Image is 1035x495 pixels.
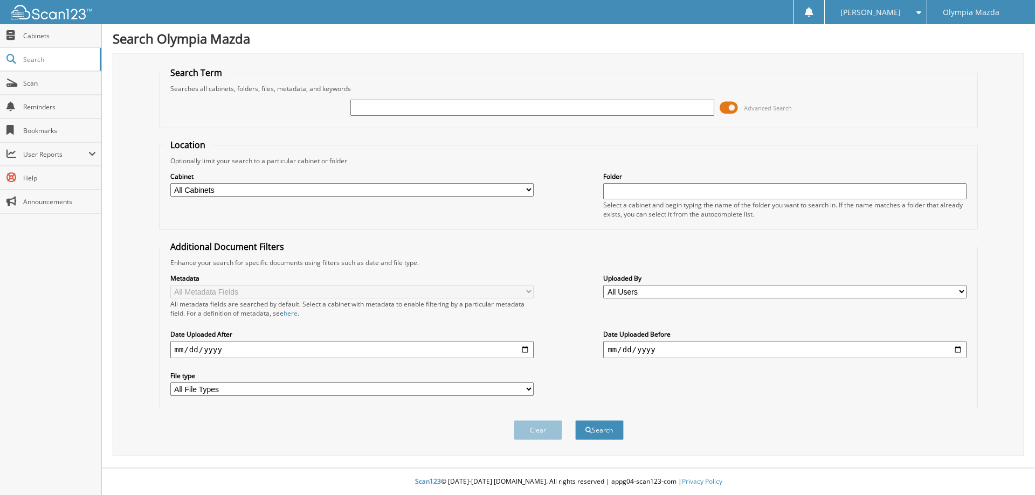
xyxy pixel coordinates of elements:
label: Date Uploaded After [170,330,534,339]
div: Select a cabinet and begin typing the name of the folder you want to search in. If the name match... [603,200,967,219]
span: Bookmarks [23,126,96,135]
div: © [DATE]-[DATE] [DOMAIN_NAME]. All rights reserved | appg04-scan123-com | [102,469,1035,495]
div: Searches all cabinets, folders, files, metadata, and keywords [165,84,972,93]
label: Metadata [170,274,534,283]
span: Search [23,55,94,64]
label: Uploaded By [603,274,967,283]
img: scan123-logo-white.svg [11,5,92,19]
h1: Search Olympia Mazda [113,30,1024,47]
label: Date Uploaded Before [603,330,967,339]
span: User Reports [23,150,88,159]
div: Optionally limit your search to a particular cabinet or folder [165,156,972,165]
label: File type [170,371,534,380]
div: All metadata fields are searched by default. Select a cabinet with metadata to enable filtering b... [170,299,534,318]
legend: Location [165,139,211,151]
span: Cabinets [23,31,96,40]
span: Scan123 [415,477,441,486]
a: Privacy Policy [682,477,722,486]
input: start [170,341,534,358]
div: Enhance your search for specific documents using filters such as date and file type. [165,258,972,267]
label: Folder [603,172,967,181]
label: Cabinet [170,172,534,181]
legend: Additional Document Filters [165,241,289,253]
span: Announcements [23,197,96,206]
legend: Search Term [165,67,227,79]
span: Help [23,173,96,183]
button: Clear [514,420,562,440]
input: end [603,341,967,358]
span: [PERSON_NAME] [840,9,901,16]
button: Search [575,420,624,440]
a: here [284,309,298,318]
span: Advanced Search [744,104,792,112]
span: Reminders [23,102,96,111]
span: Olympia Mazda [943,9,999,16]
span: Scan [23,79,96,88]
